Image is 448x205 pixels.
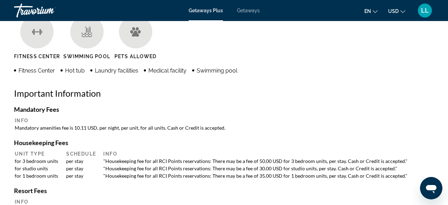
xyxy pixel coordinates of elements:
[63,158,99,164] td: per stay
[19,67,55,74] span: Fitness Center
[388,8,399,14] span: USD
[237,8,260,13] a: Getaways
[95,67,138,74] span: Laundry facilities
[14,139,434,146] h4: Housekeeping Fees
[14,105,434,113] h4: Mandatory Fees
[114,54,156,59] span: Pets Allowed
[14,187,434,194] h4: Resort Fees
[63,54,110,59] span: Swimming Pool
[388,6,405,16] button: Change currency
[14,54,60,59] span: Fitness Center
[100,158,433,164] td: "Housekeeping fee for all RCI Points reservations: There may be a fee of 50.00 USD for 3 bedroom ...
[189,8,223,13] a: Getaways Plus
[421,7,429,14] span: LL
[100,172,433,179] td: "Housekeeping fee for all RCI Points reservations: There may be a fee of 35.00 USD for 1 bedroom ...
[15,199,433,205] th: Info
[15,165,62,172] td: for studio units
[15,158,62,164] td: for 3 bedroom units
[15,172,62,179] td: for 1 bedroom units
[14,1,84,20] a: Travorium
[364,6,378,16] button: Change language
[15,151,62,157] th: Unit Type
[416,3,434,18] button: User Menu
[63,151,99,157] th: Schedule
[100,151,433,157] th: Info
[15,124,433,131] td: Mandatory amenities fee is 10.11 USD, per night, per unit, for all units. Cash or Credit is accep...
[15,117,433,124] th: Info
[148,67,187,74] span: Medical facility
[63,172,99,179] td: per stay
[65,67,85,74] span: Hot tub
[364,8,371,14] span: en
[14,88,434,98] h2: Important Information
[100,165,433,172] td: "Housekeeping fee for all RCI Points reservations: There may be a fee of 30.00 USD for studio uni...
[420,177,442,199] iframe: Button to launch messaging window
[63,165,99,172] td: per stay
[197,67,237,74] span: Swimming pool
